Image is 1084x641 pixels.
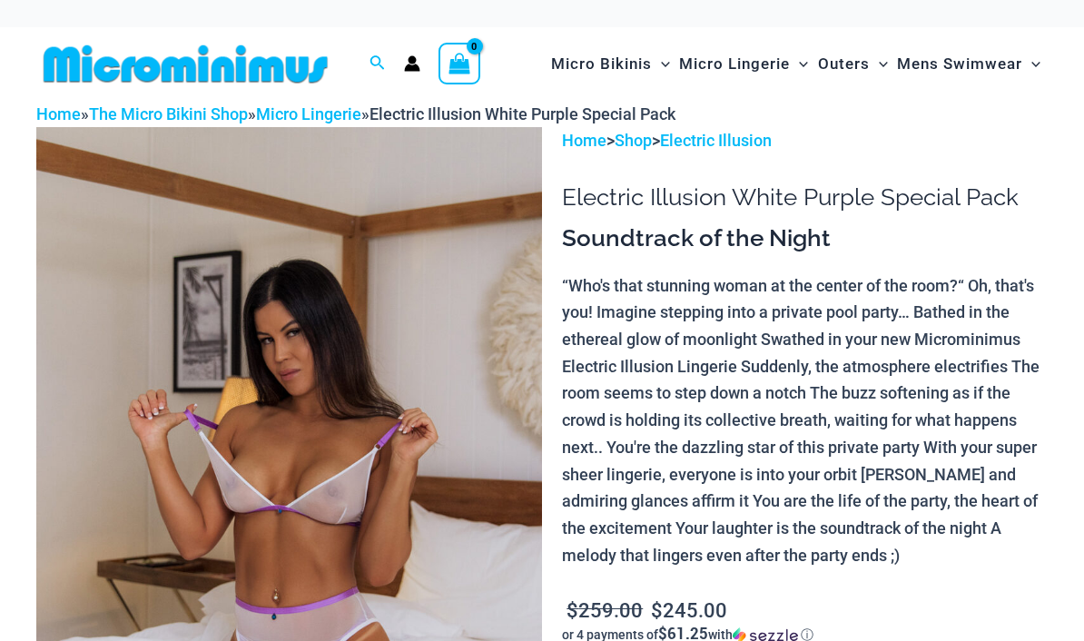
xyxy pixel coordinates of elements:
[679,41,790,87] span: Micro Lingerie
[562,131,606,150] a: Home
[562,183,1048,212] h1: Electric Illusion White Purple Special Pack
[870,41,888,87] span: Menu Toggle
[652,41,670,87] span: Menu Toggle
[567,599,643,622] bdi: 259.00
[897,41,1022,87] span: Mens Swimwear
[651,599,727,622] bdi: 245.00
[36,104,675,123] span: » » »
[562,223,1048,254] h3: Soundtrack of the Night
[818,41,870,87] span: Outers
[439,43,480,84] a: View Shopping Cart, empty
[36,104,81,123] a: Home
[544,34,1048,94] nav: Site Navigation
[562,127,1048,154] p: > >
[547,36,675,92] a: Micro BikinisMenu ToggleMenu Toggle
[551,41,652,87] span: Micro Bikinis
[36,44,335,84] img: MM SHOP LOGO FLAT
[813,36,892,92] a: OutersMenu ToggleMenu Toggle
[404,55,420,72] a: Account icon link
[256,104,361,123] a: Micro Lingerie
[567,599,578,622] span: $
[615,131,652,150] a: Shop
[370,104,675,123] span: Electric Illusion White Purple Special Pack
[651,599,663,622] span: $
[1022,41,1040,87] span: Menu Toggle
[790,41,808,87] span: Menu Toggle
[370,53,386,75] a: Search icon link
[562,272,1048,569] p: “Who's that stunning woman at the center of the room?“ Oh, that's you! Imagine stepping into a pr...
[892,36,1045,92] a: Mens SwimwearMenu ToggleMenu Toggle
[660,131,772,150] a: Electric Illusion
[89,104,248,123] a: The Micro Bikini Shop
[675,36,813,92] a: Micro LingerieMenu ToggleMenu Toggle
